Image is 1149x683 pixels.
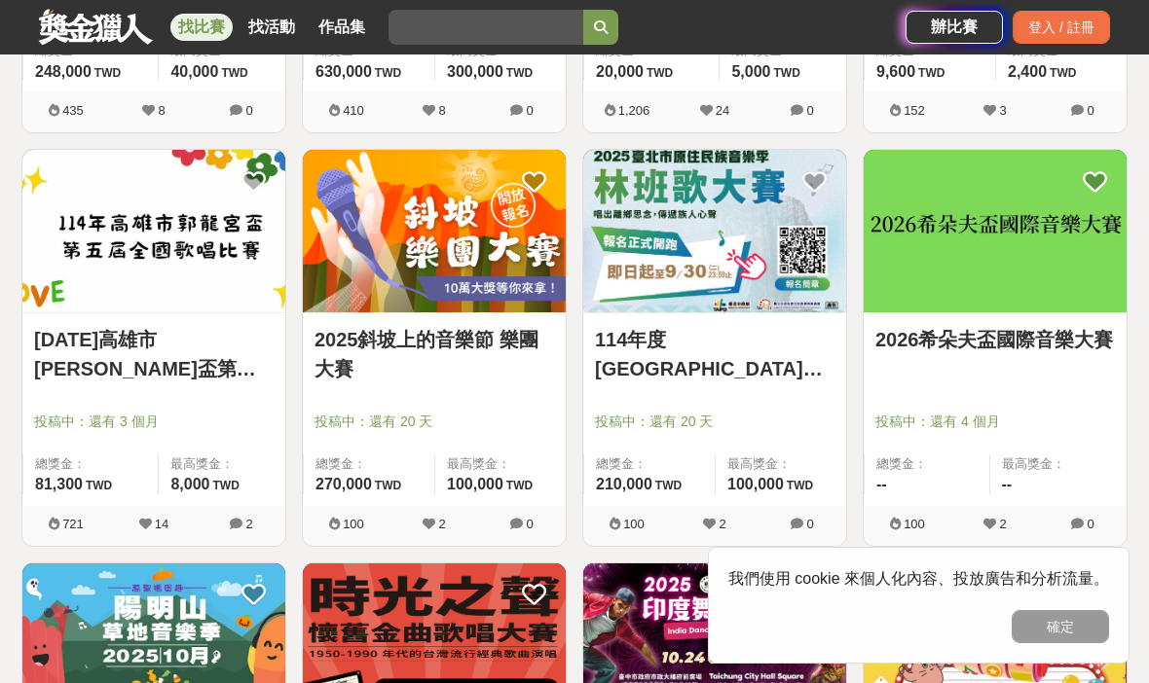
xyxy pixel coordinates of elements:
[245,103,252,118] span: 0
[245,517,252,531] span: 2
[34,325,274,383] a: [DATE]高雄市[PERSON_NAME]盃第五屆全國歌唱比賽
[526,517,533,531] span: 0
[506,479,533,492] span: TWD
[1050,66,1076,80] span: TWD
[727,476,784,492] span: 100,000
[447,476,503,492] span: 100,000
[506,66,533,80] span: TWD
[1087,517,1093,531] span: 0
[906,11,1003,44] a: 辦比賽
[343,517,364,531] span: 100
[62,103,84,118] span: 435
[731,63,770,80] span: 5,000
[315,325,554,383] a: 2025斜坡上的音樂節 樂團大賽
[438,103,445,118] span: 8
[315,454,423,474] span: 總獎金：
[596,454,703,474] span: 總獎金：
[596,476,652,492] span: 210,000
[311,14,373,41] a: 作品集
[170,476,209,492] span: 8,000
[727,454,834,474] span: 最高獎金：
[876,454,978,474] span: 總獎金：
[22,150,285,313] a: Cover Image
[595,325,834,383] a: 114年度[GEOGRAPHIC_DATA]住民族音樂季原住民族林班歌大賽
[94,66,121,80] span: TWD
[438,517,445,531] span: 2
[34,412,274,432] span: 投稿中：還有 3 個月
[876,63,915,80] span: 9,600
[864,150,1127,312] img: Cover Image
[1012,610,1109,643] button: 確定
[375,479,401,492] span: TWD
[35,476,83,492] span: 81,300
[1013,11,1110,44] div: 登入 / 註冊
[375,66,401,80] span: TWD
[999,517,1006,531] span: 2
[447,454,554,474] span: 最高獎金：
[343,103,364,118] span: 410
[1087,103,1093,118] span: 0
[647,66,673,80] span: TWD
[1002,454,1116,474] span: 最高獎金：
[158,103,165,118] span: 8
[904,103,925,118] span: 152
[35,454,146,474] span: 總獎金：
[583,150,846,313] a: Cover Image
[716,103,729,118] span: 24
[728,570,1109,587] span: 我們使用 cookie 來個人化內容、投放廣告和分析流量。
[774,66,800,80] span: TWD
[875,412,1115,432] span: 投稿中：還有 4 個月
[170,454,274,474] span: 最高獎金：
[1002,476,1013,492] span: --
[315,476,372,492] span: 270,000
[618,103,650,118] span: 1,206
[999,103,1006,118] span: 3
[806,103,813,118] span: 0
[719,517,725,531] span: 2
[155,517,168,531] span: 14
[241,14,303,41] a: 找活動
[904,517,925,531] span: 100
[595,412,834,432] span: 投稿中：還有 20 天
[876,476,887,492] span: --
[170,14,233,41] a: 找比賽
[303,150,566,313] a: Cover Image
[315,63,372,80] span: 630,000
[918,66,945,80] span: TWD
[875,325,1115,354] a: 2026希朵夫盃國際音樂大賽
[86,479,112,492] span: TWD
[806,517,813,531] span: 0
[62,517,84,531] span: 721
[655,479,682,492] span: TWD
[583,150,846,312] img: Cover Image
[447,63,503,80] span: 300,000
[35,63,92,80] span: 248,000
[526,103,533,118] span: 0
[221,66,247,80] span: TWD
[213,479,240,492] span: TWD
[623,517,645,531] span: 100
[315,412,554,432] span: 投稿中：還有 20 天
[303,150,566,312] img: Cover Image
[22,150,285,312] img: Cover Image
[864,150,1127,313] a: Cover Image
[170,63,218,80] span: 40,000
[787,479,813,492] span: TWD
[1008,63,1047,80] span: 2,400
[596,63,644,80] span: 20,000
